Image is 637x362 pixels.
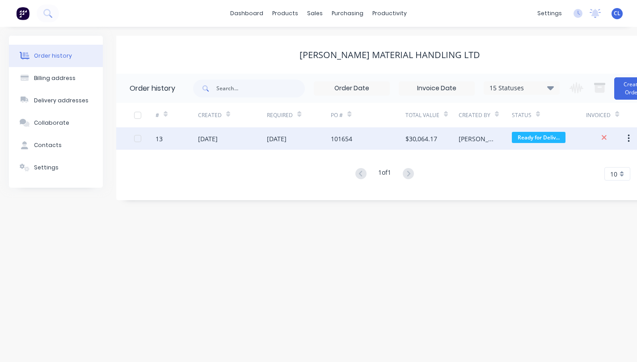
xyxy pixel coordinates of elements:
div: Status [512,103,586,127]
button: Delivery addresses [9,89,103,112]
div: 1 of 1 [378,168,391,181]
div: Total Value [405,111,439,119]
div: 15 Statuses [484,83,559,93]
a: dashboard [226,7,268,20]
div: Created By [459,103,512,127]
div: Collaborate [34,119,69,127]
button: Settings [9,156,103,179]
div: productivity [368,7,411,20]
div: purchasing [327,7,368,20]
div: # [156,111,159,119]
button: Order history [9,45,103,67]
div: $30,064.17 [405,134,437,143]
button: Contacts [9,134,103,156]
div: Status [512,111,532,119]
div: Total Value [405,103,459,127]
input: Search... [216,80,305,97]
div: PO # [331,111,343,119]
div: # [156,103,198,127]
div: Contacts [34,141,62,149]
div: Required [267,103,331,127]
div: Invoiced [586,111,611,119]
span: Ready for Deliv... [512,132,565,143]
span: CL [614,9,620,17]
div: Order history [130,83,175,94]
img: Factory [16,7,30,20]
button: Billing address [9,67,103,89]
div: products [268,7,303,20]
div: Billing address [34,74,76,82]
span: 10 [610,169,617,179]
div: Order history [34,52,72,60]
div: [DATE] [198,134,218,143]
div: Created [198,111,222,119]
div: [PERSON_NAME] [459,134,494,143]
div: [DATE] [267,134,287,143]
div: Created [198,103,267,127]
div: Delivery addresses [34,97,89,105]
input: Invoice Date [399,82,474,95]
div: settings [533,7,566,20]
div: PO # [331,103,405,127]
div: Invoiced [586,103,629,127]
div: Created By [459,111,490,119]
div: [PERSON_NAME] Material Handling Ltd [300,50,480,60]
button: Collaborate [9,112,103,134]
div: 101654 [331,134,352,143]
div: 13 [156,134,163,143]
div: sales [303,7,327,20]
div: Required [267,111,293,119]
div: Settings [34,164,59,172]
input: Order Date [314,82,389,95]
